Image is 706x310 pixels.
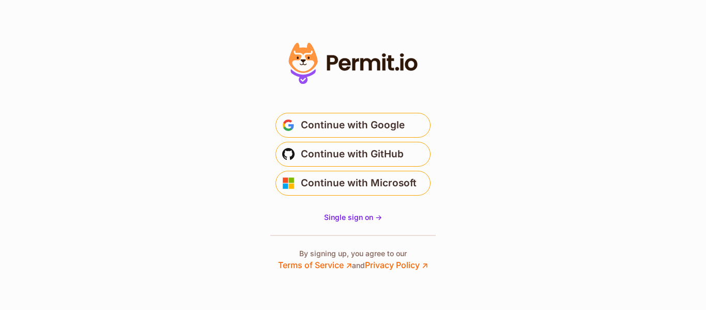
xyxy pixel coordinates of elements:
[275,142,431,167] button: Continue with GitHub
[275,171,431,196] button: Continue with Microsoft
[275,113,431,138] button: Continue with Google
[324,213,382,222] span: Single sign on ->
[278,260,352,270] a: Terms of Service ↗
[301,146,404,163] span: Continue with GitHub
[301,175,417,191] span: Continue with Microsoft
[301,117,405,134] span: Continue with Google
[324,212,382,223] a: Single sign on ->
[278,248,428,271] p: By signing up, you agree to our and
[365,260,428,270] a: Privacy Policy ↗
